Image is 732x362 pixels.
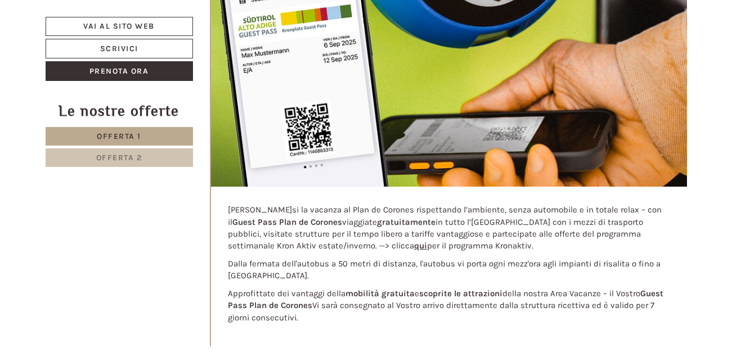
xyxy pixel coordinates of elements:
[46,101,193,121] div: Le nostre offerte
[97,132,141,141] span: Offerta 1
[17,206,279,214] small: 14:12
[46,61,193,81] a: Prenota ora
[46,17,193,36] a: Vai al sito web
[228,288,670,324] p: Approfittate dei vantaggi della e della nostra Area Vacanze – il Vostro Vi sarà consegnato al Vos...
[17,69,279,78] div: Hotel B&B Feldmessner
[96,153,142,162] span: Offerta 2
[414,241,427,251] a: qui
[8,66,285,216] div: Buongiorno, si, la nostra reception é occupata fino le ore 22.00. Se arrivate ancora piú tardi é ...
[377,217,435,227] strong: gratuitamente
[228,204,670,252] p: [PERSON_NAME]si la vacanza al Plan de Corones rispettando l’ambiente, senza automobile e in total...
[232,217,342,227] strong: Guest Pass Plan de Corones
[46,39,193,58] a: Scrivici
[163,53,425,61] small: 12:20
[419,288,502,298] strong: scoprite le attrazioni
[158,4,434,64] div: Il check in e’ possibile farlo in serata? Un’altra domanda la piscina esterna è quindi usufruibil...
[384,296,443,316] button: Invia
[345,288,415,298] strong: mobilità gratuita
[228,258,670,282] p: Dalla fermata dell'autobus a 50 metri di distanza, l'autobus vi porta ogni mezz'ora agli impianti...
[199,3,244,22] div: giovedì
